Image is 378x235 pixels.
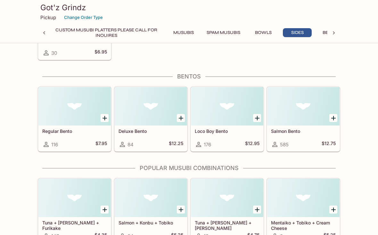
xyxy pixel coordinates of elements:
[61,12,106,22] button: Change Order Type
[115,87,187,126] div: Deluxe Bento
[191,87,264,151] a: Loco Boy Bento176$12.95
[115,179,187,217] div: Salmon + Konbu + Tobiko
[101,206,109,214] button: Add Tuna + Takuan + Furikake
[38,87,111,126] div: Regular Bento
[280,142,289,148] span: 585
[38,73,340,80] h4: Bentos
[119,220,183,225] h5: Salmon + Konbu + Tobiko
[253,114,261,122] button: Add Loco Boy Bento
[267,179,340,217] div: Mentaiko + Tobiko + Cream Cheese
[329,206,337,214] button: Add Mentaiko + Tobiko + Cream Cheese
[249,28,278,37] button: Bowls
[42,128,107,134] h5: Regular Bento
[253,206,261,214] button: Add Tuna + Kimchee + Takuan
[95,141,107,148] h5: $7.95
[38,165,340,172] h4: Popular Musubi Combinations
[169,141,183,148] h5: $12.25
[271,128,336,134] h5: Salmon Bento
[204,142,211,148] span: 176
[51,142,58,148] span: 116
[40,14,56,20] p: Pickup
[38,179,111,217] div: Tuna + Takuan + Furikake
[267,87,340,151] a: Salmon Bento585$12.75
[191,179,263,217] div: Tuna + Kimchee + Takuan
[177,206,185,214] button: Add Salmon + Konbu + Tobiko
[177,114,185,122] button: Add Deluxe Bento
[114,87,187,151] a: Deluxe Bento84$12.25
[271,220,336,231] h5: Mentaiko + Tobiko + Cream Cheese
[169,28,198,37] button: Musubis
[267,87,340,126] div: Salmon Bento
[329,114,337,122] button: Add Salmon Bento
[195,128,259,134] h5: Loco Boy Bento
[101,114,109,122] button: Add Regular Bento
[245,141,259,148] h5: $12.95
[322,141,336,148] h5: $12.75
[203,28,244,37] button: Spam Musubis
[283,28,312,37] button: Sides
[127,142,134,148] span: 84
[38,87,111,151] a: Regular Bento116$7.95
[42,220,107,231] h5: Tuna + [PERSON_NAME] + Furikake
[119,128,183,134] h5: Deluxe Bento
[49,28,164,37] button: Custom Musubi Platters PLEASE CALL FOR INQUIRES
[195,220,259,231] h5: Tuna + [PERSON_NAME] + [PERSON_NAME]
[94,49,107,57] h5: $6.95
[40,3,338,12] h3: Got'z Grindz
[191,87,263,126] div: Loco Boy Bento
[317,28,346,37] button: Bentos
[51,50,57,56] span: 30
